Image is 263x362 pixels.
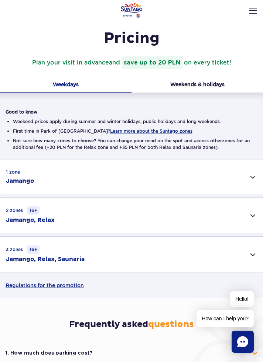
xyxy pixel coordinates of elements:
[232,331,254,353] div: Chat
[6,177,34,185] h2: Jamango
[249,8,257,14] img: Open menu
[6,169,20,175] small: 1 zone
[27,206,40,215] small: 16+
[13,118,250,125] li: Weekend prices apply during summer and winter holidays, public holidays and long weekends.
[13,138,250,151] li: Not sure how many zones to choose? You can change your mind on the spot and access other zones fo...
[121,3,143,18] a: Park of Poland
[230,291,254,307] span: Hello!
[122,56,182,69] strong: save up to 20 PLN
[6,206,40,215] small: 2 zones
[27,246,40,254] small: 16+
[6,216,55,224] h2: Jamango, Relax
[6,345,257,362] button: 1. How much does parking cost?
[131,78,263,93] button: Weekends & holidays
[6,56,257,69] p: Plan your visit in advance on every ticket!
[6,272,257,298] a: Regulations for the promotion
[148,319,194,330] span: questions
[6,109,37,115] strong: Good to know
[110,129,192,134] button: Learn more about the Suntago zones
[13,128,250,135] li: First time in Park of [GEOGRAPHIC_DATA]?
[6,246,40,254] small: 3 zones
[197,310,254,327] span: How can I help you?
[6,319,257,330] h3: Frequently asked
[6,255,85,263] h2: Jamango, Relax, Saunaria
[109,56,184,69] span: and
